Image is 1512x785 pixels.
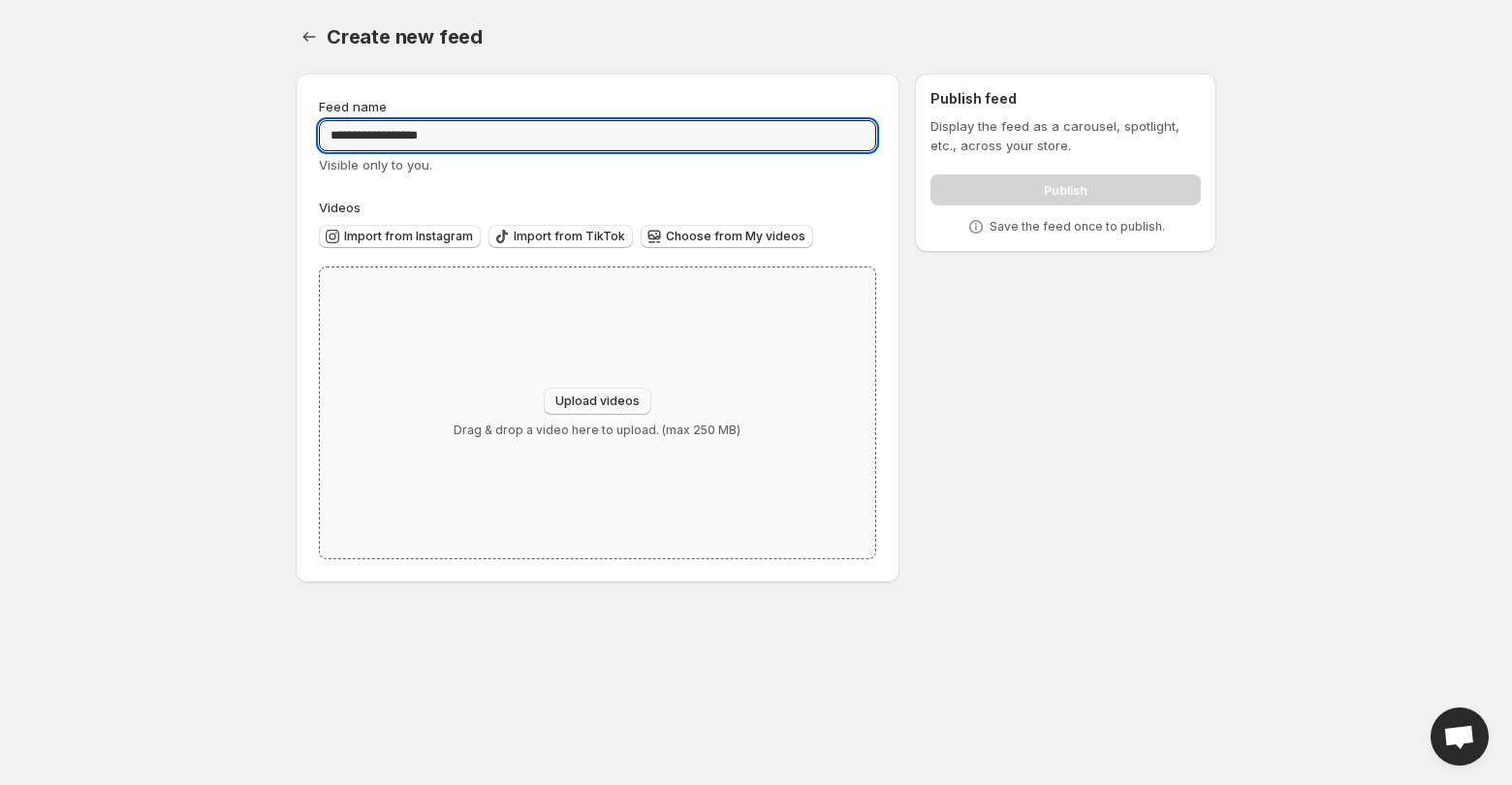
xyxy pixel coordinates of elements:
[990,219,1165,235] p: Save the feed once to publish.
[454,423,740,438] p: Drag & drop a video here to upload. (max 250 MB)
[930,116,1201,155] p: Display the feed as a carousel, spotlight, etc., across your store.
[344,229,473,244] span: Import from Instagram
[296,23,323,50] button: Settings
[319,225,481,248] button: Import from Instagram
[555,393,640,409] span: Upload videos
[641,225,813,248] button: Choose from My videos
[327,25,483,48] span: Create new feed
[1431,707,1489,766] a: Open chat
[514,229,625,244] span: Import from TikTok
[488,225,633,248] button: Import from TikTok
[319,200,361,215] span: Videos
[319,157,432,173] span: Visible only to you.
[319,99,387,114] span: Feed name
[666,229,805,244] span: Choose from My videos
[930,89,1201,109] h2: Publish feed
[544,388,651,415] button: Upload videos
